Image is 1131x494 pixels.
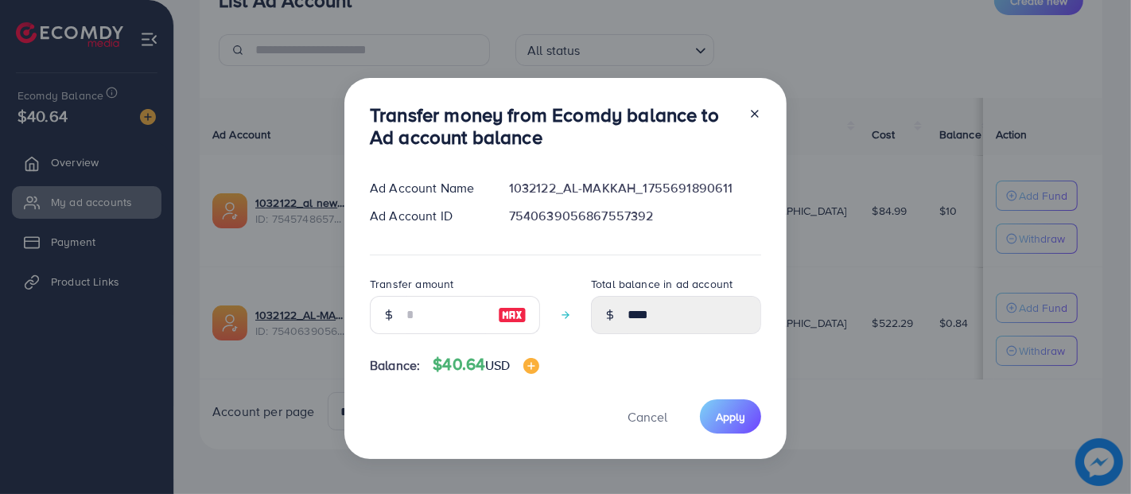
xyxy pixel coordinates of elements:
div: 7540639056867557392 [496,207,774,225]
label: Transfer amount [370,276,453,292]
div: 1032122_AL-MAKKAH_1755691890611 [496,179,774,197]
h4: $40.64 [433,355,538,375]
button: Cancel [608,399,687,434]
span: Balance: [370,356,420,375]
div: Ad Account ID [357,207,496,225]
h3: Transfer money from Ecomdy balance to Ad account balance [370,103,736,150]
span: Cancel [628,408,667,426]
button: Apply [700,399,761,434]
img: image [523,358,539,374]
span: Apply [716,409,745,425]
label: Total balance in ad account [591,276,733,292]
div: Ad Account Name [357,179,496,197]
span: USD [485,356,510,374]
img: image [498,305,527,325]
